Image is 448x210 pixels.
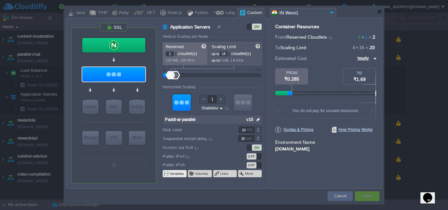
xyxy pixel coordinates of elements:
[275,127,314,133] span: Quotas & Pricing
[106,131,122,145] div: Elastic VPS
[212,49,259,56] p: cloudlet(s)
[334,193,346,200] button: Cancel
[275,140,315,145] label: Environment Name
[275,55,307,62] span: Estimated Cost
[373,34,375,40] span: 2
[212,52,219,56] span: up to
[224,8,235,18] div: Lang
[219,58,244,62] span: 2 GiB, 1.6 GHz
[144,8,155,18] div: .NET
[166,58,195,62] span: 128 MiB, 100 MHz
[362,193,372,200] button: Apply
[252,144,262,151] div: ON
[163,135,229,142] label: Sequential restart delay
[353,45,355,50] span: 4
[82,131,99,144] div: Storage
[275,24,319,29] div: Container Resources
[97,8,108,18] div: PHP
[129,100,145,114] div: NoSQL
[246,135,254,142] div: sec
[284,76,299,82] span: ₹0.285
[275,145,377,151] div: [DOMAIN_NAME]
[247,153,256,160] div: OFF
[129,100,145,114] div: NoSQL Databases
[129,131,145,145] div: Build Node
[367,34,373,40] span: =
[82,38,145,52] div: Load Balancer
[245,171,254,176] button: More
[195,171,209,176] button: Volumes
[212,58,219,62] span: up to
[355,45,364,50] span: 16
[163,126,229,133] label: Disk Limit
[163,162,229,168] label: Public IPv6
[166,8,182,18] div: Node.js
[212,44,236,49] span: Scaling Limit
[82,67,145,82] div: Application Servers
[247,162,256,168] div: OFF
[370,45,375,50] span: 20
[255,67,261,71] div: 512
[166,44,184,49] span: Reserved
[82,158,145,171] div: Create New Layer
[275,45,280,50] span: To
[106,100,122,114] div: SQL
[106,131,122,144] div: VPS
[275,71,308,75] div: FROM
[247,127,254,133] div: GB
[343,71,376,75] div: TO
[286,34,333,40] span: Reserved Cloudlets
[220,171,229,176] button: Links
[193,8,208,18] div: Python
[275,34,286,40] span: From
[73,8,85,18] div: Java
[106,100,122,114] div: SQL Databases
[361,34,367,40] span: 1
[170,171,185,176] button: Variables
[354,77,366,82] span: ₹1.69
[117,8,129,18] div: Ruby
[166,49,205,56] p: cloudlet(s)
[420,184,441,203] iframe: chat widget
[163,67,165,71] div: 0
[163,85,197,89] div: Horizontal Scaling
[358,34,361,40] span: 1
[280,45,306,50] span: Scaling Limit
[163,153,229,160] label: Public IPv4
[252,24,262,30] div: ON
[364,45,370,50] span: =
[332,127,373,133] span: How Pricing Works
[129,131,145,144] div: Build
[355,45,359,50] span: +
[163,144,229,151] label: Access via SLB
[83,100,98,114] div: Cache
[361,34,365,40] span: +
[245,8,262,18] div: Custom
[82,131,99,145] div: Storage Containers
[163,34,210,39] div: Vertical Scaling per Node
